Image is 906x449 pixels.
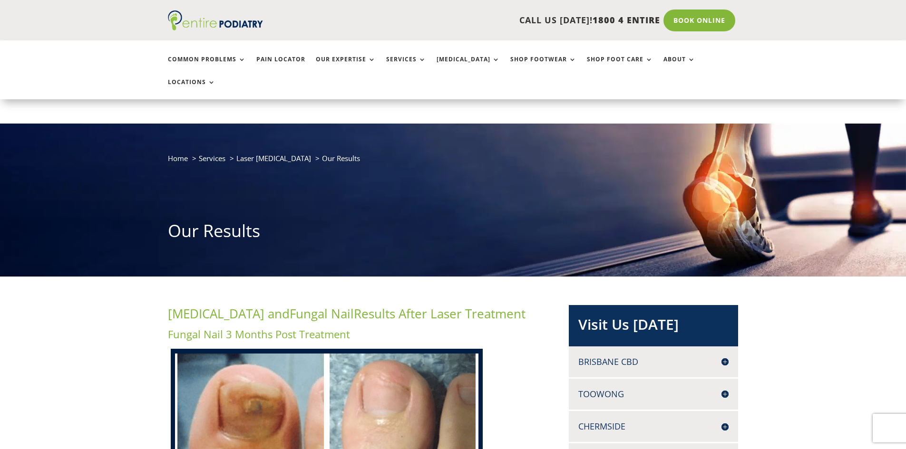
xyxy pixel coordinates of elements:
[236,153,311,163] a: Laser [MEDICAL_DATA]
[199,153,225,163] a: Services
[168,56,246,76] a: Common Problems
[300,14,660,27] p: CALL US [DATE]!
[256,56,305,76] a: Pain Locator
[168,305,526,322] span: [MEDICAL_DATA] and Results After Laser Treatment
[168,219,739,248] h1: Our Results
[386,56,426,76] a: Services
[168,23,263,32] a: Entire Podiatry
[578,315,729,339] h2: Visit Us [DATE]
[663,10,735,31] a: Book Online
[578,388,729,400] h4: Toowong
[437,56,500,76] a: [MEDICAL_DATA]
[168,327,538,346] h3: Fungal Nail 3 Months Post Treatment
[578,356,729,368] h4: Brisbane CBD
[168,152,739,172] nav: breadcrumb
[168,153,188,163] a: Home
[587,56,653,76] a: Shop Foot Care
[663,56,695,76] a: About
[168,10,263,30] img: logo (1)
[510,56,576,76] a: Shop Footwear
[322,153,360,163] span: Our Results
[316,56,376,76] a: Our Expertise
[168,79,215,99] a: Locations
[578,420,729,432] h4: Chermside
[290,305,354,322] keyword: Fungal Nail
[593,14,660,26] span: 1800 4 ENTIRE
